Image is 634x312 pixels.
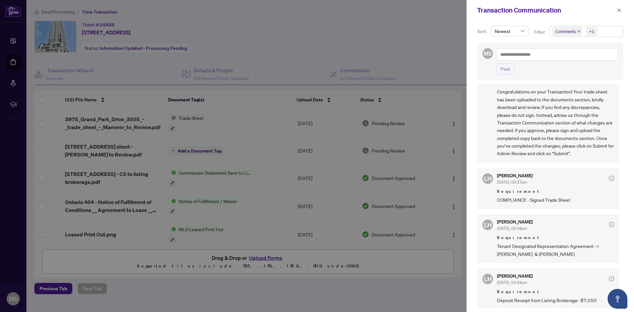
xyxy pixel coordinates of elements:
span: Comments [552,27,582,36]
h5: [PERSON_NAME] [497,220,533,224]
span: Deposit Receipt from Listing Brokerage -$7,050 [497,296,614,304]
span: Requirement [497,234,614,241]
span: Comments [555,28,576,35]
p: Filter: [534,28,546,36]
span: close [617,8,621,13]
span: Tenant Designated Representation Agreement -> [PERSON_NAME] & [PERSON_NAME] [497,242,614,258]
div: +1 [589,28,594,35]
span: [DATE], 03:34pm [497,226,527,231]
span: [DATE], 03:37pm [497,180,527,185]
span: Requirement [497,289,614,295]
span: Congratulations on your Transaction! Your trade sheet has been uploaded to the documents section,... [497,88,614,157]
span: COMPLIANCE - Signed Trade Sheet [497,196,614,204]
span: Requirement [497,188,614,195]
h5: [PERSON_NAME] [497,274,533,278]
span: LH [484,174,492,183]
span: LH [484,220,492,229]
button: Post [496,63,514,75]
h5: [PERSON_NAME] [497,173,533,178]
span: MS [484,49,492,58]
span: Newest [495,26,525,36]
span: check-circle [609,176,614,181]
button: Open asap [608,289,627,309]
span: close [577,30,581,33]
span: check-circle [609,222,614,227]
span: [DATE], 03:34pm [497,280,527,285]
p: Sort: [477,28,488,35]
div: Transaction Communication [477,5,615,15]
span: check-circle [609,276,614,281]
span: LH [484,274,492,284]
